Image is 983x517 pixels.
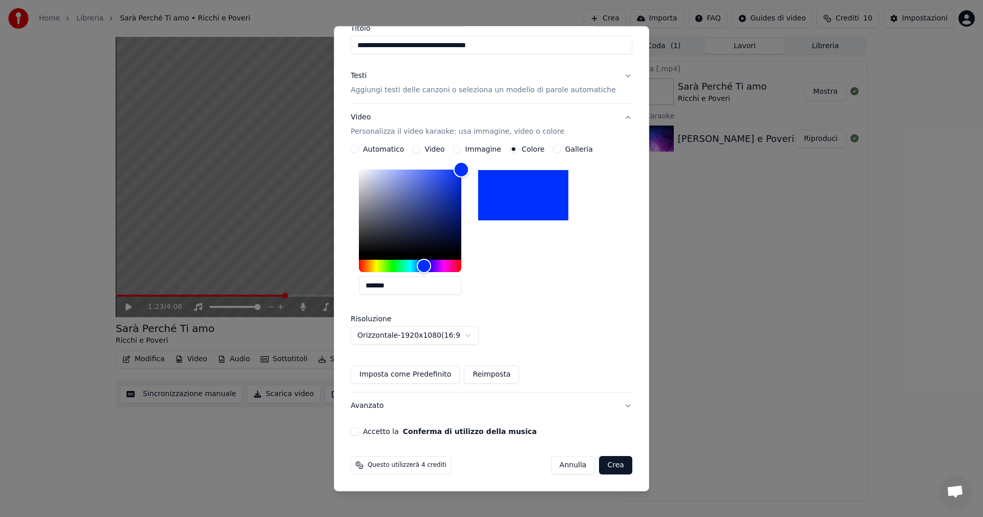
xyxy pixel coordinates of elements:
button: Reimposta [464,365,519,384]
div: VideoPersonalizza il video karaoke: usa immagine, video o colore [351,145,632,392]
button: Annulla [551,456,595,474]
button: Avanzato [351,392,632,419]
label: Colore [522,146,545,153]
label: Immagine [465,146,501,153]
div: Video [351,112,564,137]
p: Aggiungi testi delle canzoni o seleziona un modello di parole automatiche [351,85,616,95]
button: Accetto la [403,428,537,435]
button: TestiAggiungi testi delle canzoni o seleziona un modello di parole automatiche [351,63,632,104]
div: Hue [359,260,461,272]
span: Questo utilizzerà 4 crediti [368,461,446,469]
label: Video [424,146,444,153]
label: Titolo [351,25,632,32]
button: Imposta come Predefinito [351,365,460,384]
label: Risoluzione [351,315,453,322]
label: Automatico [363,146,404,153]
label: Accetto la [363,428,537,435]
button: VideoPersonalizza il video karaoke: usa immagine, video o colore [351,104,632,145]
p: Personalizza il video karaoke: usa immagine, video o colore [351,127,564,137]
button: Crea [600,456,632,474]
div: Color [359,170,461,254]
div: Testi [351,71,367,81]
label: Galleria [565,146,593,153]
